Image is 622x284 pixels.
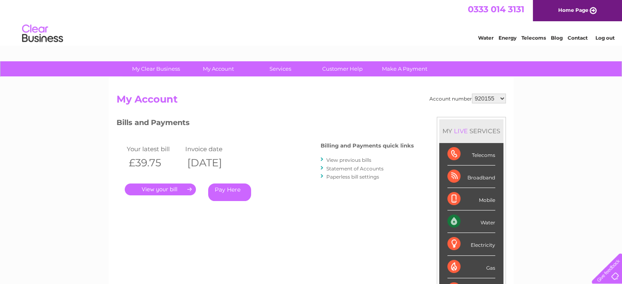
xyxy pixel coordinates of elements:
div: LIVE [452,127,469,135]
a: Log out [595,35,614,41]
a: . [125,183,196,195]
img: logo.png [22,21,63,46]
a: Pay Here [208,183,251,201]
a: Make A Payment [371,61,438,76]
div: Gas [447,256,495,278]
div: MY SERVICES [439,119,503,143]
a: Water [478,35,494,41]
div: Telecoms [447,143,495,165]
a: Telecoms [521,35,546,41]
h2: My Account [117,94,506,109]
a: Services [247,61,314,76]
div: Broadband [447,165,495,188]
td: Your latest bill [125,143,184,154]
a: Statement of Accounts [326,165,384,172]
div: Electricity [447,233,495,255]
a: 0333 014 3131 [468,4,524,14]
a: Customer Help [309,61,376,76]
a: My Clear Business [122,61,190,76]
a: Contact [568,35,588,41]
td: Invoice date [183,143,242,154]
a: Energy [498,35,516,41]
a: Blog [551,35,563,41]
h4: Billing and Payments quick links [321,143,414,149]
a: My Account [184,61,252,76]
th: £39.75 [125,154,184,171]
h3: Bills and Payments [117,117,414,131]
div: Mobile [447,188,495,210]
div: Clear Business is a trading name of Verastar Limited (registered in [GEOGRAPHIC_DATA] No. 3667643... [118,4,505,40]
div: Account number [429,94,506,103]
div: Water [447,210,495,233]
a: View previous bills [326,157,371,163]
a: Paperless bill settings [326,174,379,180]
th: [DATE] [183,154,242,171]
